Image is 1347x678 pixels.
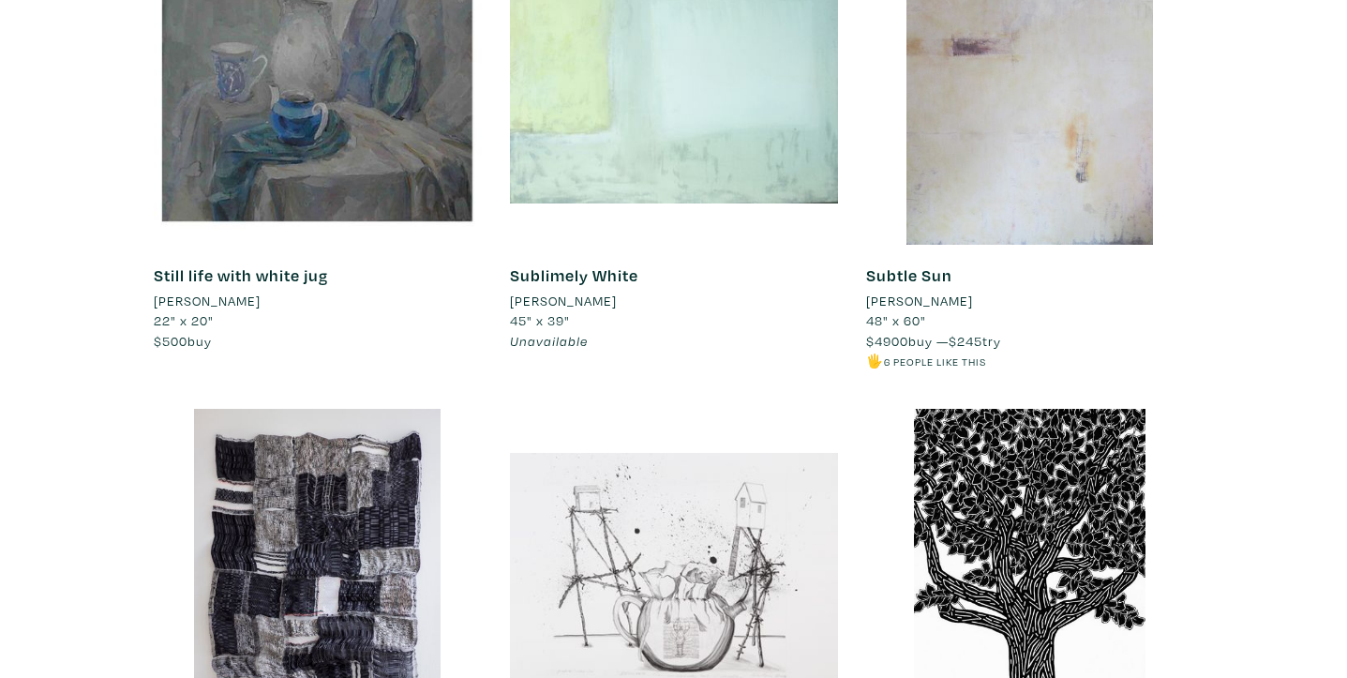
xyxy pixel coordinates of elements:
[866,311,926,329] span: 48" x 60"
[510,264,638,286] a: Sublimely White
[866,351,1194,371] li: 🖐️
[154,332,187,350] span: $500
[510,332,588,350] span: Unavailable
[884,354,986,369] small: 6 people like this
[866,332,1001,350] span: buy — try
[949,332,982,350] span: $245
[154,311,214,329] span: 22" x 20"
[510,311,570,329] span: 45" x 39"
[510,291,617,311] li: [PERSON_NAME]
[154,291,482,311] a: [PERSON_NAME]
[866,264,952,286] a: Subtle Sun
[154,332,212,350] span: buy
[510,291,838,311] a: [PERSON_NAME]
[866,291,1194,311] a: [PERSON_NAME]
[154,264,328,286] a: Still life with white jug
[866,332,908,350] span: $4900
[866,291,973,311] li: [PERSON_NAME]
[154,291,261,311] li: [PERSON_NAME]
